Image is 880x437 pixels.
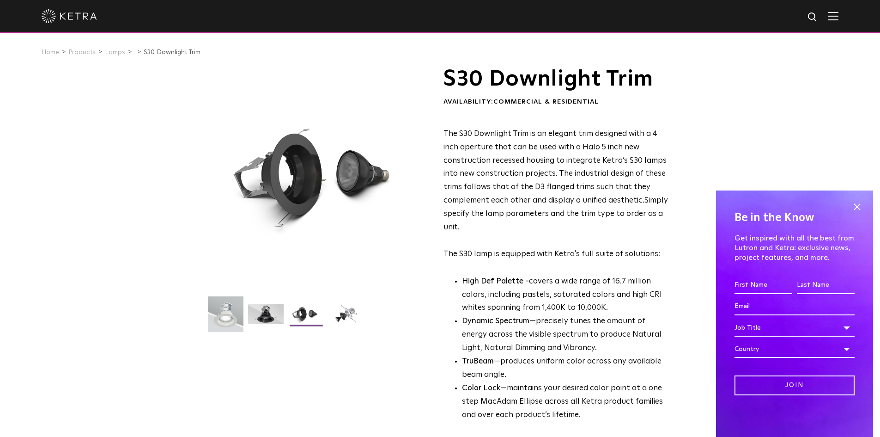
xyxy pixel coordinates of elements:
[443,128,668,261] p: The S30 lamp is equipped with Ketra's full suite of solutions:
[462,277,529,285] strong: High Def Palette -
[734,375,855,395] input: Join
[68,49,96,55] a: Products
[462,275,668,315] p: covers a wide range of 16.7 million colors, including pastels, saturated colors and high CRI whit...
[462,384,500,392] strong: Color Lock
[493,98,599,105] span: Commercial & Residential
[42,49,59,55] a: Home
[734,234,855,262] p: Get inspired with all the best from Lutron and Ketra: exclusive news, project features, and more.
[42,9,97,23] img: ketra-logo-2019-white
[328,304,364,331] img: S30 Halo Downlight_Exploded_Black
[734,319,855,337] div: Job Title
[734,340,855,358] div: Country
[828,12,838,20] img: Hamburger%20Nav.svg
[443,130,667,204] span: The S30 Downlight Trim is an elegant trim designed with a 4 inch aperture that can be used with a...
[144,49,200,55] a: S30 Downlight Trim
[443,68,668,91] h1: S30 Downlight Trim
[734,209,855,227] h4: Be in the Know
[462,315,668,355] li: —precisely tunes the amount of energy across the visible spectrum to produce Natural Light, Natur...
[443,197,668,231] span: Simply specify the lamp parameters and the trim type to order as a unit.​
[208,296,243,339] img: S30-DownlightTrim-2021-Web-Square
[105,49,125,55] a: Lamps
[734,277,792,294] input: First Name
[462,317,529,325] strong: Dynamic Spectrum
[807,12,819,23] img: search icon
[248,304,284,331] img: S30 Halo Downlight_Hero_Black_Gradient
[797,277,855,294] input: Last Name
[462,357,494,365] strong: TruBeam
[288,304,324,331] img: S30 Halo Downlight_Table Top_Black
[443,98,668,107] div: Availability:
[462,355,668,382] li: —produces uniform color across any available beam angle.
[734,298,855,315] input: Email
[462,382,668,422] li: —maintains your desired color point at a one step MacAdam Ellipse across all Ketra product famili...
